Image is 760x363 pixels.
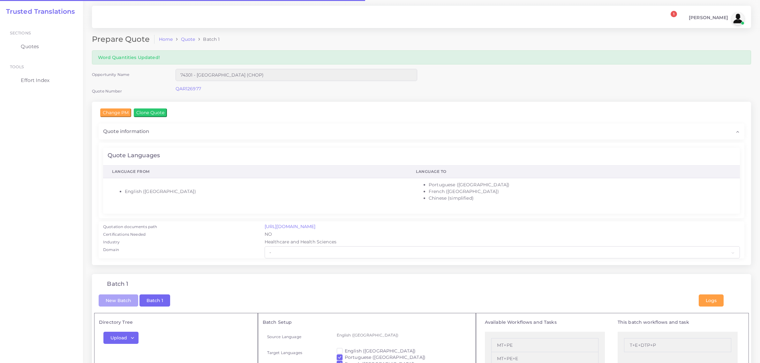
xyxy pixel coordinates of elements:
button: New Batch [99,294,138,307]
li: T+E+DTP+P [624,338,731,352]
li: Portuguese ([GEOGRAPHIC_DATA]) [429,181,731,188]
h2: Prepare Quote [92,35,154,44]
label: Certifications Needed [103,232,146,237]
label: Source Language [267,334,301,339]
div: Quote information [99,123,744,139]
span: Sections [10,31,31,35]
span: Quotes [21,43,39,50]
label: Quote Number [92,88,122,94]
th: Language From [103,166,407,178]
button: Logs [699,294,724,307]
a: Trusted Translations [2,8,75,15]
span: 1 [671,11,677,17]
h5: Directory Tree [99,320,253,325]
a: New Batch [99,297,138,303]
span: [PERSON_NAME] [689,15,728,20]
div: NO [260,231,744,239]
label: Industry [103,239,120,245]
li: English ([GEOGRAPHIC_DATA]) [125,188,398,195]
a: Quotes [5,40,78,53]
span: Logs [706,298,717,303]
label: Opportunity Name [92,72,129,77]
li: Chinese (simplified) [429,195,731,202]
div: Healthcare and Health Sciences [260,239,744,246]
label: English ([GEOGRAPHIC_DATA]) [345,348,416,354]
th: Language To [407,166,740,178]
div: Word Quantities Updated! [92,50,751,64]
li: MT+PE [491,338,598,352]
a: 1 [665,14,676,23]
a: [URL][DOMAIN_NAME] [265,224,316,229]
h5: Available Workflows and Tasks [485,320,605,325]
li: Batch 1 [195,36,220,42]
img: avatar [732,12,744,25]
button: Batch 1 [139,294,170,307]
span: Quote information [103,128,149,135]
a: QAR126977 [176,86,201,92]
label: Target Languages [267,350,302,355]
input: Change PM [100,108,131,117]
span: Tools [10,64,24,69]
label: Quotation documents path [103,224,157,230]
label: Portuguese ([GEOGRAPHIC_DATA]) [345,354,425,360]
button: Upload [103,332,139,344]
h4: Batch 1 [107,281,128,288]
a: Home [159,36,173,42]
h5: Batch Setup [263,320,471,325]
a: [PERSON_NAME]avatar [686,12,747,25]
a: Batch 1 [139,297,170,303]
label: Domain [103,247,119,253]
input: Clone Quote [134,108,167,117]
p: English ([GEOGRAPHIC_DATA]) [337,332,467,338]
li: French ([GEOGRAPHIC_DATA]) [429,188,731,195]
a: Quote [181,36,195,42]
a: Effort Index [5,74,78,87]
span: Effort Index [21,77,49,84]
h5: This batch workflows and task [618,320,738,325]
h4: Quote Languages [108,152,160,159]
